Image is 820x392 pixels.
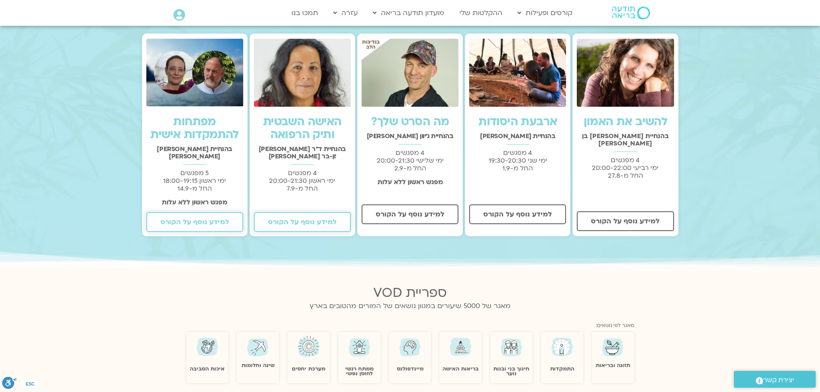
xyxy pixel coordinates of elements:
[329,5,362,21] a: עזרה
[734,371,816,388] a: יצירת קשר
[146,145,243,160] h2: בהנחיית [PERSON_NAME] [PERSON_NAME]
[345,365,374,377] a: ממתח רגשי לחוסן נפשי
[469,133,566,140] h2: בהנחיית [PERSON_NAME]
[612,6,650,19] img: תודעה בריאה
[478,114,557,130] a: ארבעת היסודות
[186,285,634,300] h2: ספריית VOD
[502,164,533,173] span: החל מ-1.9
[190,365,225,372] a: איכות הסביבה
[513,5,577,21] a: קורסים ופעילות
[469,204,566,224] a: למידע נוסף על הקורס
[287,184,318,193] span: החל מ-7.9
[376,210,444,218] span: למידע נוסף על הקורס
[550,365,574,372] a: התמקדות
[483,210,552,218] span: למידע נוסף על הקורס
[362,133,458,140] h2: בהנחיית ג'יוון [PERSON_NAME]
[254,212,351,232] a: למידע נוסף על הקורס
[146,169,243,192] p: 5 מפגשים ימי ראשון 18:00-19:15
[150,114,239,142] a: מפתחות להתמקדות אישית
[493,365,529,377] a: חינוך בני ובנות נוער
[591,217,659,225] span: למידע נוסף על הקורס
[177,184,212,193] span: החל מ-14.9
[268,218,337,226] span: למידע נוסף על הקורס
[596,362,630,369] a: תזונה ובריאות
[186,300,634,312] p: מאגר של 5000 שיעורים במגוון נושאים של המורים מהטובים בארץ
[162,198,227,207] strong: מפגש ראשון ללא עלות
[241,362,275,369] a: שינה וחלומות
[161,218,229,226] span: למידע נוסף על הקורס
[763,374,794,386] span: יצירת קשר
[378,178,443,186] strong: מפגש ראשון ללא עלות
[292,365,325,372] a: מערכת יחסים
[287,5,322,21] a: תמכו בנו
[442,365,479,372] a: בריאות האישה
[584,114,668,130] a: להשיב את האמון
[362,149,458,172] p: 4 מפגשים ימי שלישי 20:00-21:30
[469,149,566,172] p: 4 מפגשים ימי שני 19:30-20:30
[577,156,674,179] p: 4 מפגשים ימי רביעי 20:00-22:00 החל מ-27.8
[186,318,634,330] div: מאגר לפי נושאים:
[254,145,351,160] h2: בהנחיית ד"ר [PERSON_NAME] זן-בר [PERSON_NAME]
[362,204,458,224] a: למידע נוסף על הקורס
[371,114,449,130] a: מה הסרט שלך?
[577,133,674,147] h2: בהנחיית [PERSON_NAME] בן [PERSON_NAME]
[455,5,507,21] a: ההקלטות שלי
[394,164,426,173] span: החל מ-2.9
[254,169,351,192] p: 4 מפגשים ימי ראשון 20:00-21:30
[146,212,243,232] a: למידע נוסף על הקורס
[368,5,449,21] a: מועדון תודעה בריאה
[397,365,424,372] a: מיינדפולנס
[577,211,674,231] a: למידע נוסף על הקורס
[263,114,342,142] a: האישה השבטית ותיק הרפואה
